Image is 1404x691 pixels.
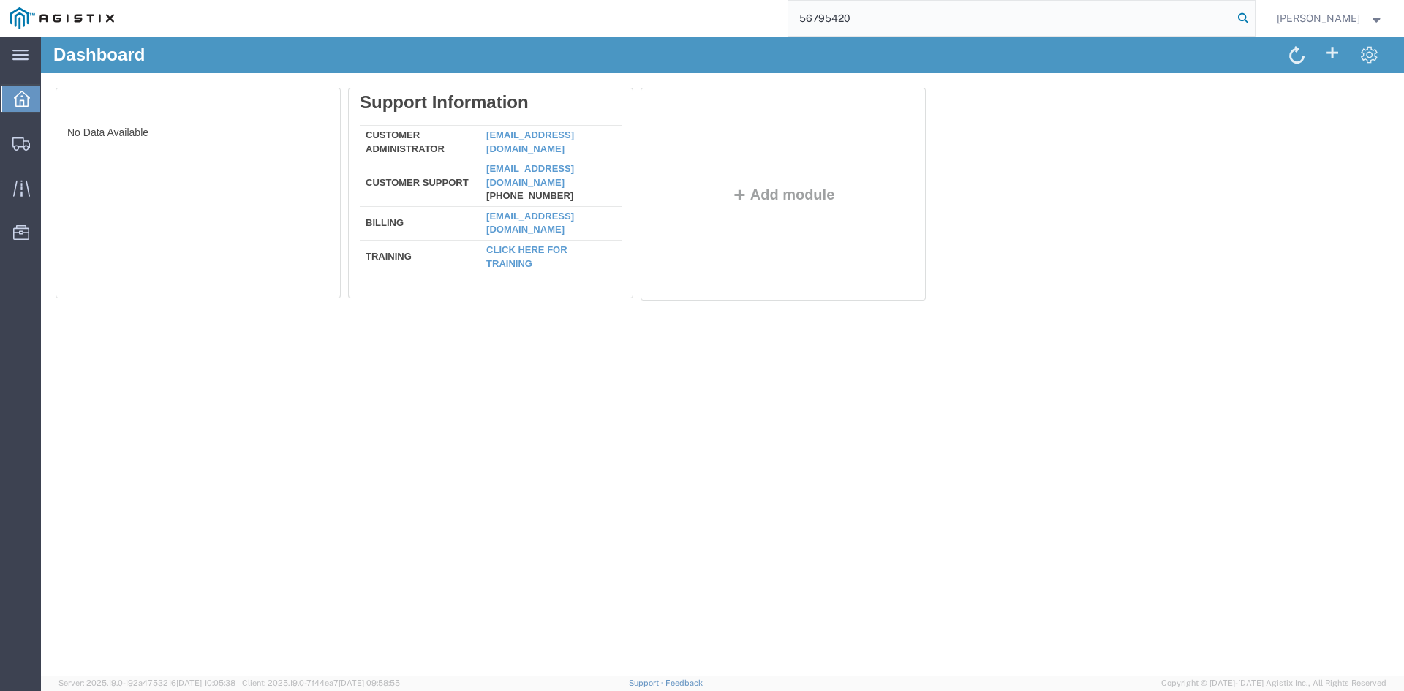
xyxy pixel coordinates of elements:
img: logo [10,7,114,29]
td: Customer Administrator [319,89,439,123]
a: Support [629,679,665,687]
td: [PHONE_NUMBER] [439,123,581,170]
a: [EMAIL_ADDRESS][DOMAIN_NAME] [445,93,533,118]
td: Billing [319,170,439,203]
td: Customer Support [319,123,439,170]
td: Training [319,203,439,234]
span: [DATE] 09:58:55 [339,679,400,687]
input: Search for shipment number, reference number [788,1,1233,36]
iframe: FS Legacy Container [41,37,1404,676]
a: [EMAIL_ADDRESS][DOMAIN_NAME] [445,174,533,199]
span: Server: 2025.19.0-192a4753216 [58,679,235,687]
div: Support Information [319,56,581,76]
span: Douglas Harris [1277,10,1360,26]
span: Client: 2025.19.0-7f44ea7 [242,679,400,687]
a: [EMAIL_ADDRESS][DOMAIN_NAME] [445,127,533,151]
button: [PERSON_NAME] [1276,10,1384,27]
span: Copyright © [DATE]-[DATE] Agistix Inc., All Rights Reserved [1161,677,1386,690]
a: Feedback [665,679,703,687]
span: [DATE] 10:05:38 [176,679,235,687]
button: Add module [687,150,799,166]
a: Click here for training [445,208,526,233]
